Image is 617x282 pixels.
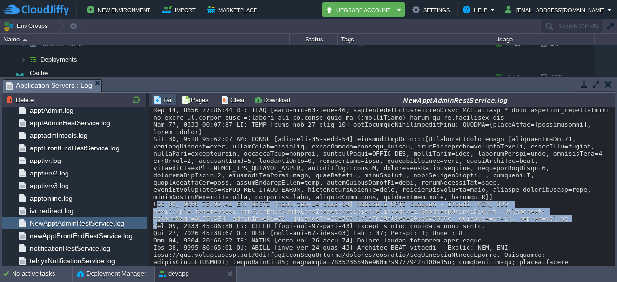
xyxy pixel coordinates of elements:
[28,131,89,140] a: apptadmintools.log
[159,269,189,279] button: devapp
[207,4,260,15] button: Marketplace
[290,34,337,45] div: Status
[325,4,394,15] button: Upgrade Account
[28,181,70,190] a: apptivrv3.log
[28,194,74,202] a: apptonline.log
[87,4,153,15] button: New Environment
[508,67,520,87] div: 1 / 4
[297,96,614,104] div: NewApptAdminRestService.log
[28,219,126,228] a: NewApptAdminRestService.log
[541,67,573,87] div: 11%
[162,4,199,15] button: Import
[29,69,49,77] a: Cache
[505,4,607,15] button: [EMAIL_ADDRESS][DOMAIN_NAME]
[7,67,13,87] img: AMDAwAAAACH5BAEAAAAALAAAAAABAAEAAAICRAEAOw==
[221,95,248,104] button: Clear
[338,34,492,45] div: Tags
[77,269,146,279] button: Deployment Manager
[3,19,51,33] button: Env Groups
[28,106,75,115] a: apptAdmin.log
[181,95,212,104] button: Pages
[28,244,112,253] a: notificationRestService.log
[28,206,75,215] a: ivr-redirect.log
[1,34,289,45] div: Name
[493,34,594,45] div: Usage
[26,52,40,67] img: AMDAwAAAACH5BAEAAAAALAAAAAABAAEAAAICRAEAOw==
[28,119,112,127] a: apptAdminRestService.log
[28,169,70,177] a: apptivrv2.log
[23,39,27,41] img: AMDAwAAAACH5BAEAAAAALAAAAAABAAEAAAICRAEAOw==
[3,4,69,16] img: CloudJiffy
[40,55,79,64] a: Deployments
[20,52,26,67] img: AMDAwAAAACH5BAEAAAAALAAAAAABAAEAAAICRAEAOw==
[254,95,293,104] button: Download
[28,156,63,165] a: apptivr.log
[12,266,72,282] div: No active tasks
[28,231,134,240] a: newApptFrontEndRestService.log
[6,95,37,104] button: Delete
[412,4,453,15] button: Settings
[6,80,92,92] span: Application Servers : Log
[463,4,490,15] button: Help
[153,95,175,104] button: Tail
[13,67,27,87] img: AMDAwAAAACH5BAEAAAAALAAAAAABAAEAAAICRAEAOw==
[28,144,121,152] a: apptFrontEndRestService.log
[28,256,117,265] a: telnyxNotificationService.log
